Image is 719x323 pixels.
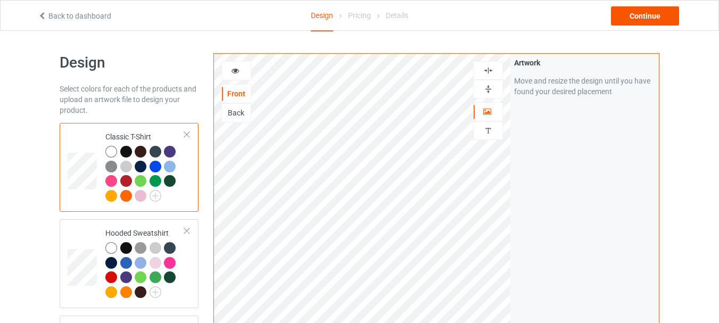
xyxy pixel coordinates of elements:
[105,131,185,201] div: Classic T-Shirt
[514,76,655,97] div: Move and resize the design until you have found your desired placement
[483,84,493,94] img: svg%3E%0A
[150,286,161,298] img: svg+xml;base64,PD94bWwgdmVyc2lvbj0iMS4wIiBlbmNvZGluZz0iVVRGLTgiPz4KPHN2ZyB3aWR0aD0iMjJweCIgaGVpZ2...
[514,57,655,68] div: Artwork
[105,161,117,172] img: heather_texture.png
[60,84,199,115] div: Select colors for each of the products and upload an artwork file to design your product.
[348,1,371,30] div: Pricing
[60,53,199,72] h1: Design
[222,88,251,99] div: Front
[38,12,111,20] a: Back to dashboard
[483,65,493,76] img: svg%3E%0A
[105,228,185,297] div: Hooded Sweatshirt
[60,123,199,212] div: Classic T-Shirt
[611,6,679,26] div: Continue
[311,1,333,31] div: Design
[483,126,493,136] img: svg%3E%0A
[60,219,199,308] div: Hooded Sweatshirt
[150,190,161,202] img: svg+xml;base64,PD94bWwgdmVyc2lvbj0iMS4wIiBlbmNvZGluZz0iVVRGLTgiPz4KPHN2ZyB3aWR0aD0iMjJweCIgaGVpZ2...
[386,1,408,30] div: Details
[222,107,251,118] div: Back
